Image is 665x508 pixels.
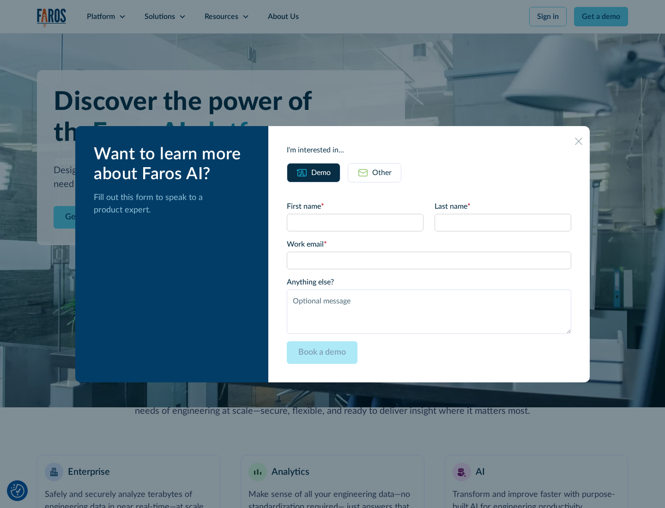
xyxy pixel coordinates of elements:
[435,201,571,212] label: Last name
[94,192,254,217] p: Fill out this form to speak to a product expert.
[287,201,571,364] form: Email Form
[287,145,571,156] div: I'm interested in...
[287,239,571,250] label: Work email
[287,341,357,364] input: Book a demo
[94,145,254,184] div: Want to learn more about Faros AI?
[287,277,571,288] label: Anything else?
[287,201,423,212] label: First name
[372,167,392,178] div: Other
[311,167,331,178] div: Demo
